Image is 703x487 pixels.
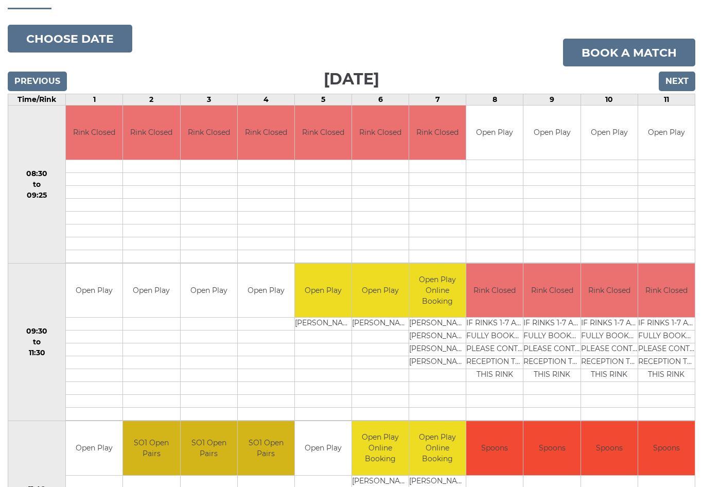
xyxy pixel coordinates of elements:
[66,95,123,106] td: 1
[352,95,409,106] td: 6
[581,95,638,106] td: 10
[581,331,638,344] td: FULLY BOOKED
[638,95,695,106] td: 11
[638,264,695,318] td: Rink Closed
[8,72,67,92] input: Previous
[466,95,523,106] td: 8
[638,422,695,476] td: Spoons
[123,422,180,476] td: SO1 Open Pairs
[352,106,409,160] td: Rink Closed
[8,106,66,264] td: 08:30 to 09:25
[638,370,695,382] td: THIS RINK
[466,318,523,331] td: IF RINKS 1-7 ARE
[409,318,466,331] td: [PERSON_NAME]
[466,357,523,370] td: RECEPTION TO BOOK
[123,106,180,160] td: Rink Closed
[238,106,294,160] td: Rink Closed
[294,95,351,106] td: 5
[295,106,351,160] td: Rink Closed
[638,344,695,357] td: PLEASE CONTACT
[180,95,237,106] td: 3
[237,95,294,106] td: 4
[66,106,122,160] td: Rink Closed
[352,318,409,331] td: [PERSON_NAME]
[523,106,580,160] td: Open Play
[581,318,638,331] td: IF RINKS 1-7 ARE
[523,357,580,370] td: RECEPTION TO BOOK
[8,25,132,53] button: Choose date
[581,344,638,357] td: PLEASE CONTACT
[295,318,351,331] td: [PERSON_NAME]
[409,264,466,318] td: Open Play Online Booking
[581,264,638,318] td: Rink Closed
[352,422,409,476] td: Open Play Online Booking
[581,422,638,476] td: Spoons
[8,264,66,422] td: 09:30 to 11:30
[466,331,523,344] td: FULLY BOOKED
[523,422,580,476] td: Spoons
[181,264,237,318] td: Open Play
[409,95,466,106] td: 7
[466,422,523,476] td: Spoons
[466,344,523,357] td: PLEASE CONTACT
[523,318,580,331] td: IF RINKS 1-7 ARE
[581,357,638,370] td: RECEPTION TO BOOK
[409,357,466,370] td: [PERSON_NAME]
[581,370,638,382] td: THIS RINK
[659,72,695,92] input: Next
[523,370,580,382] td: THIS RINK
[181,106,237,160] td: Rink Closed
[523,95,581,106] td: 9
[295,422,351,476] td: Open Play
[563,39,695,67] a: Book a match
[295,264,351,318] td: Open Play
[409,331,466,344] td: [PERSON_NAME]
[466,106,523,160] td: Open Play
[352,264,409,318] td: Open Play
[123,95,180,106] td: 2
[238,422,294,476] td: SO1 Open Pairs
[66,264,122,318] td: Open Play
[523,331,580,344] td: FULLY BOOKED
[638,357,695,370] td: RECEPTION TO BOOK
[409,344,466,357] td: [PERSON_NAME]
[409,422,466,476] td: Open Play Online Booking
[638,106,695,160] td: Open Play
[466,370,523,382] td: THIS RINK
[8,95,66,106] td: Time/Rink
[238,264,294,318] td: Open Play
[523,264,580,318] td: Rink Closed
[466,264,523,318] td: Rink Closed
[66,422,122,476] td: Open Play
[181,422,237,476] td: SO1 Open Pairs
[638,331,695,344] td: FULLY BOOKED
[123,264,180,318] td: Open Play
[523,344,580,357] td: PLEASE CONTACT
[581,106,638,160] td: Open Play
[638,318,695,331] td: IF RINKS 1-7 ARE
[409,106,466,160] td: Rink Closed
